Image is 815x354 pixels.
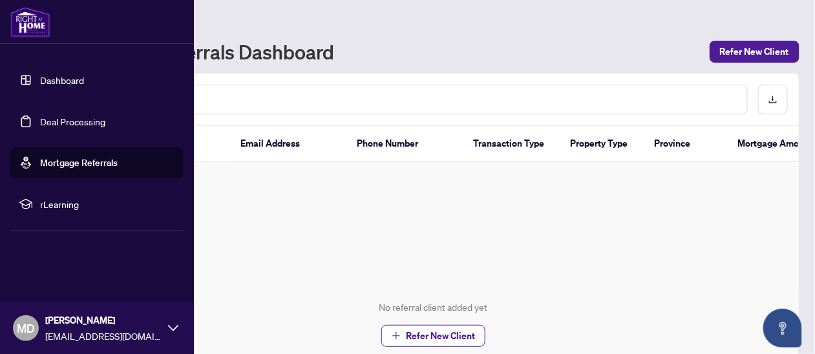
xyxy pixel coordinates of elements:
h1: Mortgage Referrals Dashboard [67,41,334,62]
th: Transaction Type [463,126,560,162]
button: Refer New Client [710,41,799,63]
a: Mortgage Referrals [40,157,118,169]
span: [EMAIL_ADDRESS][DOMAIN_NAME] [45,329,162,343]
span: Refer New Client [406,326,475,346]
button: download [758,85,788,114]
th: Province [644,126,728,162]
th: Email Address [230,126,346,162]
span: Refer New Client [720,41,789,62]
button: Open asap [763,309,802,348]
button: Refer New Client [381,325,485,347]
span: [PERSON_NAME] [45,313,162,328]
div: No referral client added yet [379,300,488,315]
a: Dashboard [40,74,84,86]
a: Deal Processing [40,116,105,127]
th: Property Type [560,126,644,162]
span: rLearning [40,197,175,211]
span: plus [392,331,401,340]
img: logo [10,6,50,37]
th: Phone Number [346,126,463,162]
span: MD [17,319,35,337]
span: download [768,95,778,104]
